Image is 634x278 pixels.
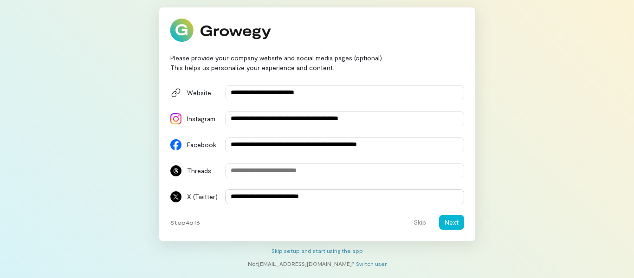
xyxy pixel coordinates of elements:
[225,189,464,204] input: X (Twitter)
[439,215,464,230] button: Next
[187,114,220,123] div: Instagram
[170,191,181,202] img: X
[170,219,200,226] span: Step 4 of 6
[225,137,464,152] input: Facebook
[356,260,387,267] a: Switch user
[170,53,464,72] div: Please provide your company website and social media pages (optional). This helps us personalize ...
[187,166,220,175] div: Threads
[170,165,181,176] img: Threads
[225,85,464,100] input: Website
[225,111,464,126] input: Instagram
[187,88,220,97] div: Website
[225,163,464,178] input: Threads
[187,140,220,149] div: Facebook
[170,139,181,150] img: Facebook
[272,247,363,254] a: Skip setup and start using the app
[248,260,355,267] span: Not [EMAIL_ADDRESS][DOMAIN_NAME] ?
[170,19,272,42] img: Growegy logo
[408,215,432,230] button: Skip
[170,113,181,124] img: Instagram
[187,192,220,201] div: X (Twitter)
